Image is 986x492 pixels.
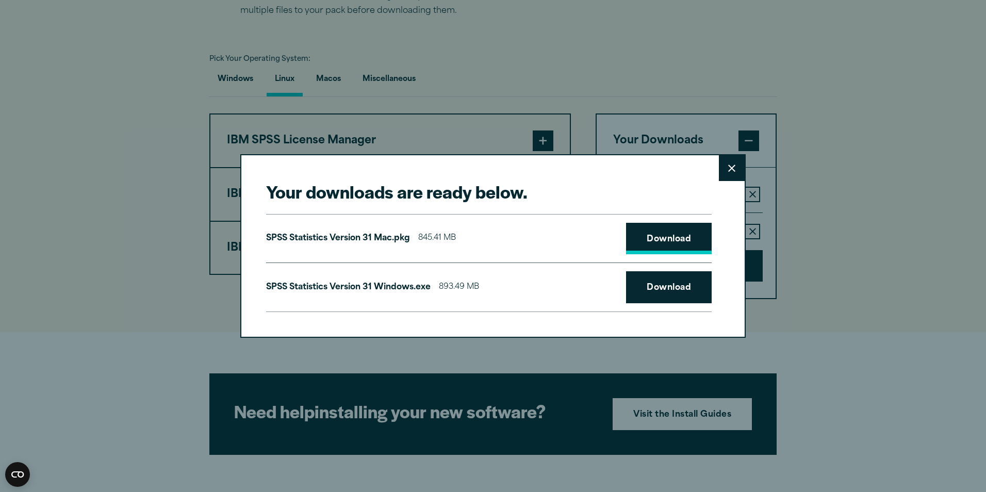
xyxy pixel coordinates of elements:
a: Download [626,223,712,255]
p: SPSS Statistics Version 31 Mac.pkg [266,231,410,246]
span: 845.41 MB [418,231,456,246]
a: Download [626,271,712,303]
p: SPSS Statistics Version 31 Windows.exe [266,280,431,295]
h2: Your downloads are ready below. [266,180,712,203]
button: Open CMP widget [5,462,30,487]
span: 893.49 MB [439,280,479,295]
